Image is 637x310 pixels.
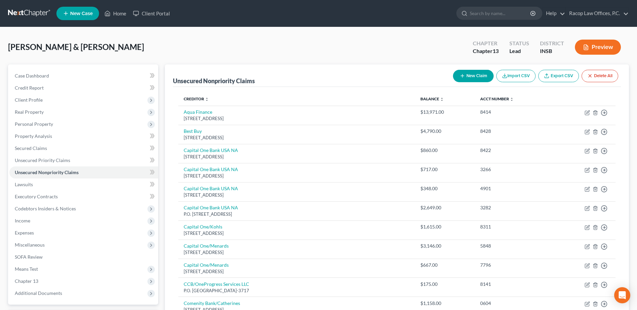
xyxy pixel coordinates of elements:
div: 3282 [480,204,547,211]
a: Balance unfold_more [420,96,444,101]
span: Additional Documents [15,290,62,296]
div: $860.00 [420,147,469,154]
span: Secured Claims [15,145,47,151]
div: Unsecured Nonpriority Claims [173,77,255,85]
div: Lead [509,47,529,55]
div: Chapter [473,47,499,55]
div: 4901 [480,185,547,192]
a: SOFA Review [9,251,158,263]
button: Delete All [582,70,618,82]
span: Credit Report [15,85,44,91]
span: Chapter 13 [15,278,38,284]
div: Open Intercom Messenger [614,287,630,303]
button: Import CSV [496,70,536,82]
a: Creditor unfold_more [184,96,209,101]
div: [STREET_ADDRESS] [184,192,410,198]
a: Home [101,7,130,19]
div: 8311 [480,223,547,230]
div: $717.00 [420,166,469,173]
span: Case Dashboard [15,73,49,79]
a: Case Dashboard [9,70,158,82]
a: Best Buy [184,128,202,134]
a: Executory Contracts [9,191,158,203]
span: Personal Property [15,121,53,127]
div: [STREET_ADDRESS] [184,230,410,237]
span: Lawsuits [15,182,33,187]
a: Capital One/Menards [184,243,229,249]
div: $3,146.00 [420,243,469,249]
span: Codebtors Insiders & Notices [15,206,76,211]
a: Help [543,7,565,19]
a: Unsecured Priority Claims [9,154,158,166]
div: Status [509,40,529,47]
span: Property Analysis [15,133,52,139]
span: Client Profile [15,97,43,103]
div: $4,790.00 [420,128,469,135]
span: Executory Contracts [15,194,58,199]
div: $348.00 [420,185,469,192]
span: Real Property [15,109,44,115]
div: $175.00 [420,281,469,288]
a: Property Analysis [9,130,158,142]
a: Secured Claims [9,142,158,154]
div: [STREET_ADDRESS] [184,135,410,141]
div: $13,971.00 [420,109,469,115]
a: Acct Number unfold_more [480,96,514,101]
input: Search by name... [470,7,531,19]
div: District [540,40,564,47]
i: unfold_more [510,97,514,101]
div: P.O. [GEOGRAPHIC_DATA]-3717 [184,288,410,294]
a: Unsecured Nonpriority Claims [9,166,158,178]
a: Capital One/Kohls [184,224,222,229]
div: 8414 [480,109,547,115]
a: Capital One Bank USA NA [184,147,238,153]
div: [STREET_ADDRESS] [184,173,410,179]
div: P.O. [STREET_ADDRESS] [184,211,410,217]
div: $1,615.00 [420,223,469,230]
i: unfold_more [205,97,209,101]
div: INSB [540,47,564,55]
span: Expenses [15,230,34,236]
div: 5848 [480,243,547,249]
a: Capital One Bank USA NA [184,166,238,172]
span: [PERSON_NAME] & [PERSON_NAME] [8,42,144,52]
button: Preview [575,40,621,55]
a: Capital One/Menards [184,262,229,268]
a: Export CSV [538,70,579,82]
a: CCB/OneProgress Services LLC [184,281,249,287]
span: 13 [493,48,499,54]
a: Comenity Bank/Catherines [184,300,240,306]
span: Miscellaneous [15,242,45,248]
div: $2,649.00 [420,204,469,211]
div: $667.00 [420,262,469,268]
span: Income [15,218,30,223]
div: $1,158.00 [420,300,469,307]
a: Racop Law Offices, P.C. [566,7,629,19]
a: Capital One Bank USA NA [184,186,238,191]
div: [STREET_ADDRESS] [184,154,410,160]
a: Client Portal [130,7,173,19]
a: Capital One Bank USA NA [184,205,238,210]
div: 0604 [480,300,547,307]
a: Credit Report [9,82,158,94]
div: 8422 [480,147,547,154]
span: New Case [70,11,93,16]
span: Means Test [15,266,38,272]
div: [STREET_ADDRESS] [184,268,410,275]
div: 7796 [480,262,547,268]
i: unfold_more [440,97,444,101]
a: Lawsuits [9,178,158,191]
a: Aqua Finance [184,109,212,115]
div: 8428 [480,128,547,135]
div: 3266 [480,166,547,173]
span: Unsecured Nonpriority Claims [15,169,79,175]
span: SOFA Review [15,254,43,260]
div: 8141 [480,281,547,288]
span: Unsecured Priority Claims [15,157,70,163]
div: [STREET_ADDRESS] [184,249,410,256]
div: Chapter [473,40,499,47]
button: New Claim [453,70,494,82]
div: [STREET_ADDRESS] [184,115,410,122]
